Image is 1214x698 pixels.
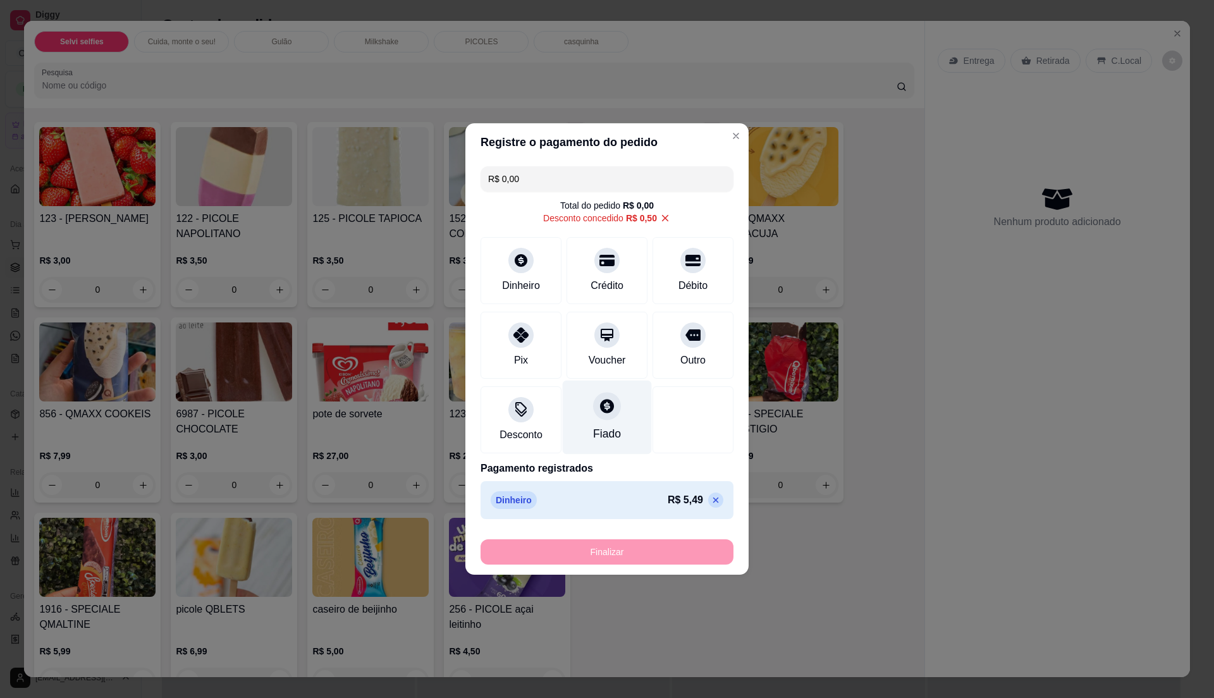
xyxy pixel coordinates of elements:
div: Outro [680,353,706,368]
div: Débito [678,278,708,293]
div: Total do pedido [560,199,654,212]
div: Desconto [500,427,543,443]
header: Registre o pagamento do pedido [465,123,749,161]
p: Pagamento registrados [481,461,733,476]
div: Fiado [593,426,621,442]
p: Dinheiro [491,491,537,509]
p: R$ 5,49 [668,493,703,508]
button: Close [726,126,746,146]
input: Ex.: hambúrguer de cordeiro [488,166,726,192]
div: Voucher [589,353,626,368]
div: R$ 0,50 [626,212,657,224]
div: Dinheiro [502,278,540,293]
div: Crédito [591,278,623,293]
div: Desconto concedido [543,212,657,224]
div: R$ 0,00 [623,199,654,212]
div: Pix [514,353,528,368]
